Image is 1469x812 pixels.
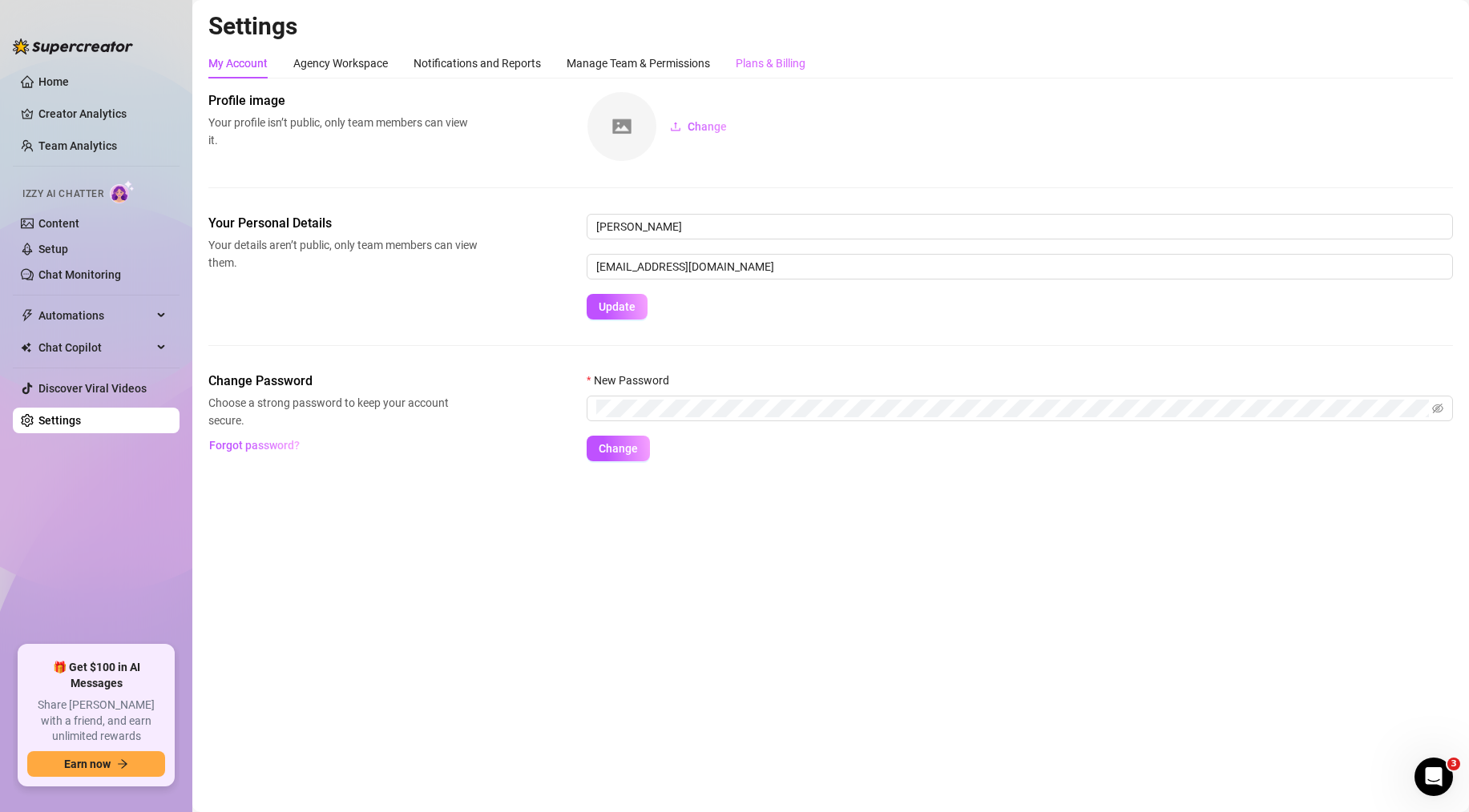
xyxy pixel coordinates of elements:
span: eye-invisible [1432,403,1443,414]
h2: Settings [208,11,1453,42]
span: Your profile isn’t public, only team members can view it. [208,114,478,149]
span: Change [688,120,727,133]
a: Home [38,75,69,88]
img: square-placeholder.png [587,92,656,161]
img: AI Chatter [110,180,135,203]
span: upload [670,121,681,132]
input: Enter new email [587,254,1453,279]
div: Manage Team & Permissions [567,54,710,72]
span: 3 [1447,758,1460,770]
span: Change [599,442,638,455]
span: arrow-right [117,758,128,770]
div: Agency Workspace [293,54,388,72]
input: New Password [596,400,1429,417]
button: Earn nowarrow-right [27,751,165,777]
span: Earn now [64,758,111,770]
a: Content [38,217,79,230]
span: Forgot password? [209,439,300,452]
span: thunderbolt [21,309,34,322]
button: Forgot password? [208,432,300,458]
span: Change Password [208,372,478,391]
span: Share [PERSON_NAME] with a friend, and earn unlimited rewards [27,697,165,745]
span: 🎁 Get $100 in AI Messages [27,660,165,691]
a: Setup [38,243,68,255]
a: Discover Viral Videos [38,382,147,395]
iframe: Intercom live chat [1415,758,1453,796]
div: Notifications and Reports [414,54,541,72]
button: Update [587,294,648,320]
span: Chat Copilot [38,335,152,360]
div: My Account [208,54,268,72]
a: Creator Analytics [38,101,167,127]
button: Change [657,114,740,139]
span: Choose a strong password to keep your account secure. [208,394,478,429]
span: Automations [38,303,152,328]
span: Update [599,300,636,313]
a: Chat Monitoring [38,268,121,281]
span: Izzy AI Chatter [22,187,103,202]
div: Plans & Billing [736,54,805,72]
img: Chat Copilot [21,342,31,353]
a: Team Analytics [38,139,117,152]
span: Your details aren’t public, only team members can view them. [208,236,478,271]
label: New Password [587,372,680,389]
img: logo-BBDzfeDw.svg [13,38,133,54]
button: Change [587,436,650,461]
span: Profile image [208,91,478,111]
a: Settings [38,414,81,427]
input: Enter name [587,214,1453,239]
span: Your Personal Details [208,214,478,233]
